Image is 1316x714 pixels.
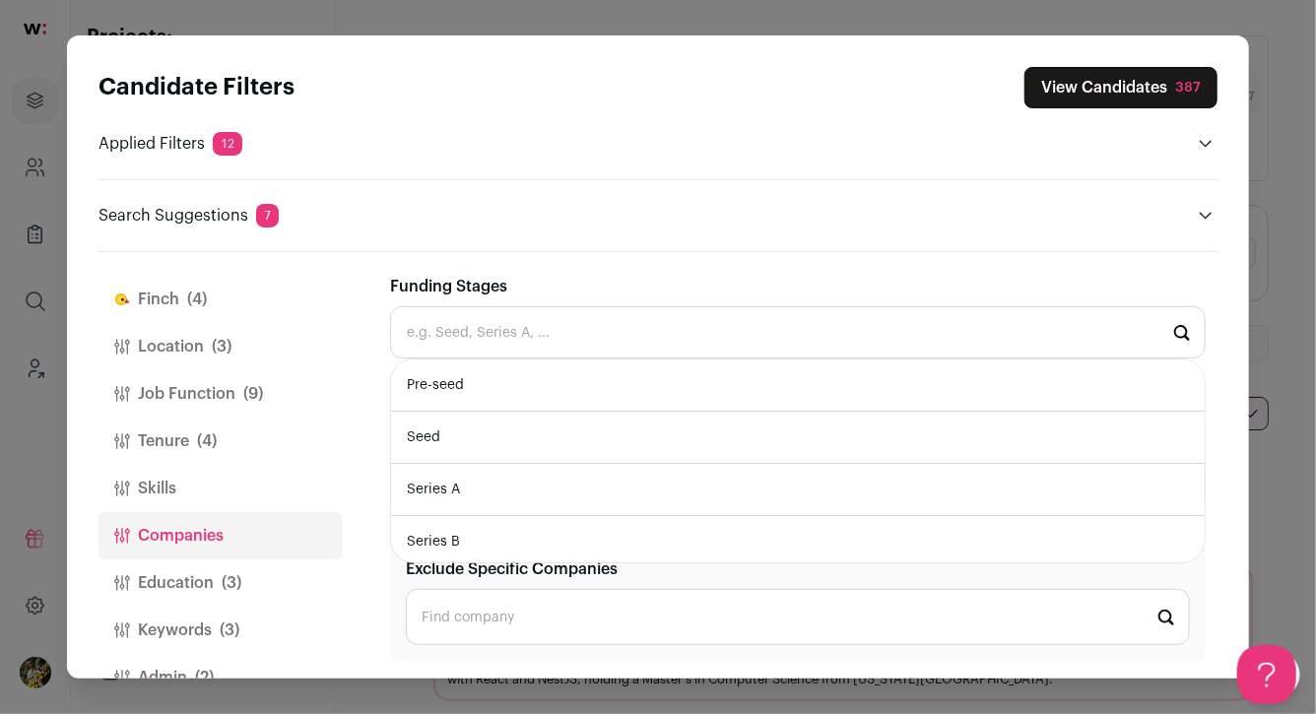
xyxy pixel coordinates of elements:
button: Keywords(3) [99,607,343,654]
span: (3) [220,618,239,642]
button: Location(3) [99,323,343,370]
p: Search Suggestions [99,204,279,227]
button: Admin(2) [99,654,343,701]
p: Applied Filters [99,132,242,156]
button: Close search preferences [1024,67,1217,108]
input: Start typing... [406,589,1190,645]
label: Funding Stages [390,275,507,298]
label: Exclude Specific Companies [406,557,618,581]
iframe: Help Scout Beacon - Open [1237,645,1296,704]
button: Education(3) [99,559,343,607]
span: (3) [212,335,231,358]
button: Job Function(9) [99,370,343,418]
li: Pre-seed [391,359,1205,412]
span: (3) [222,571,241,595]
span: (2) [195,666,214,689]
span: (4) [197,429,217,453]
button: Tenure(4) [99,418,343,465]
li: Series A [391,464,1205,516]
span: 7 [256,204,279,227]
li: Seed [391,412,1205,464]
span: (4) [187,288,207,311]
div: 387 [1175,78,1201,97]
span: (9) [243,382,263,406]
button: Skills [99,465,343,512]
button: Finch(4) [99,276,343,323]
span: 12 [213,132,242,156]
li: Series B [391,516,1205,568]
input: e.g. Seed, Series A, ... [390,306,1206,358]
button: Companies [99,512,343,559]
button: Open applied filters [1194,132,1217,156]
strong: Candidate Filters [99,76,295,99]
